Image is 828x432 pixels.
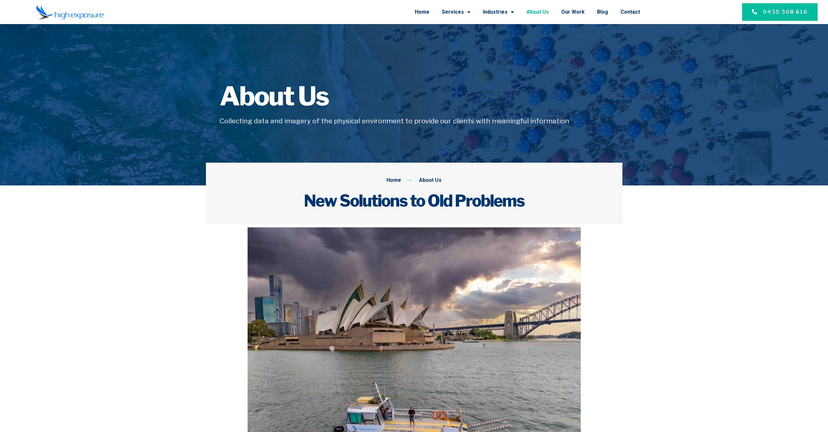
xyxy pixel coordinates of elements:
[220,116,609,126] h5: Collecting data and imagery of the physical environment to provide our clients with meaningful in...
[442,4,470,20] a: Services
[742,3,818,21] a: 0435 308 616
[387,176,401,185] span: Home
[36,5,104,20] img: Final-Logo copy
[561,4,585,20] a: Our Work
[417,176,441,185] span: About Us
[483,4,514,20] a: Industries
[763,8,808,16] span: 0435 308 616
[526,4,549,20] a: About Us
[139,4,640,20] nav: Menu
[220,191,609,210] h2: New Solutions to Old Problems
[415,4,429,20] a: Home
[597,4,608,20] a: Blog
[620,4,640,20] a: Contact
[220,83,609,109] h1: About Us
